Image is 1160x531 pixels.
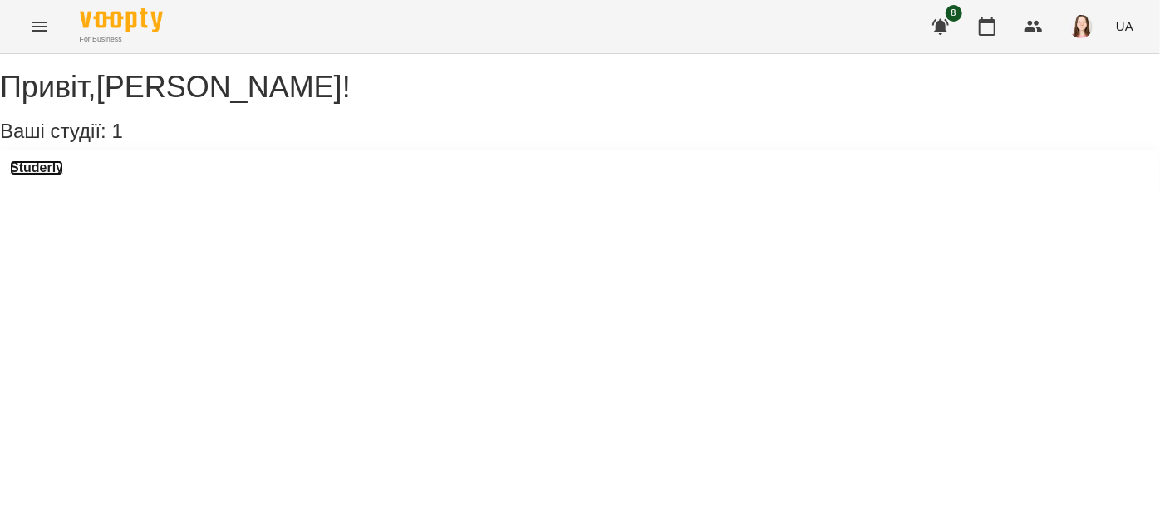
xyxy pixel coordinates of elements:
[80,8,163,32] img: Voopty Logo
[80,34,163,45] span: For Business
[20,7,60,47] button: Menu
[1069,15,1093,38] img: 83b29030cd47969af3143de651fdf18c.jpg
[10,160,63,175] a: Studerly
[1109,11,1140,42] button: UA
[1116,17,1133,35] span: UA
[111,120,122,142] span: 1
[946,5,962,22] span: 8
